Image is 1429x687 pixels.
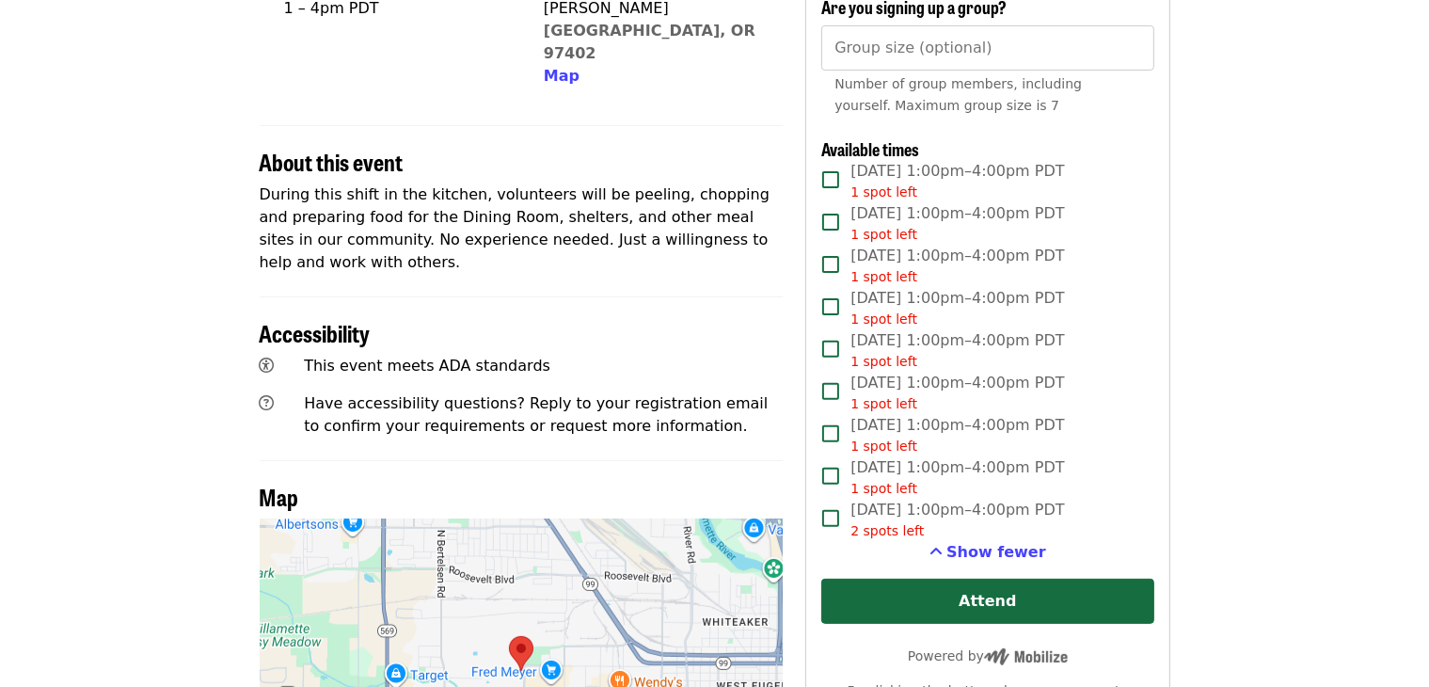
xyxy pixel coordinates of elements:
[850,245,1064,287] span: [DATE] 1:00pm–4:00pm PDT
[850,481,917,496] span: 1 spot left
[834,76,1082,113] span: Number of group members, including yourself. Maximum group size is 7
[850,439,917,454] span: 1 spot left
[544,65,580,88] button: Map
[850,312,917,327] span: 1 spot left
[946,543,1046,561] span: Show fewer
[260,145,404,178] span: About this event
[984,648,1068,665] img: Powered by Mobilize
[850,287,1064,329] span: [DATE] 1:00pm–4:00pm PDT
[850,269,917,284] span: 1 spot left
[260,357,275,375] i: universal-access icon
[260,184,784,274] p: During this shift in the kitchen, volunteers will be peeling, chopping and preparing food for the...
[304,357,550,375] span: This event meets ADA standards
[850,160,1064,202] span: [DATE] 1:00pm–4:00pm PDT
[260,316,371,349] span: Accessibility
[850,499,1064,541] span: [DATE] 1:00pm–4:00pm PDT
[850,414,1064,456] span: [DATE] 1:00pm–4:00pm PDT
[850,372,1064,414] span: [DATE] 1:00pm–4:00pm PDT
[850,202,1064,245] span: [DATE] 1:00pm–4:00pm PDT
[821,579,1153,624] button: Attend
[850,396,917,411] span: 1 spot left
[850,354,917,369] span: 1 spot left
[908,648,1068,663] span: Powered by
[850,227,917,242] span: 1 spot left
[821,25,1153,71] input: [object Object]
[544,22,755,62] a: [GEOGRAPHIC_DATA], OR 97402
[850,184,917,200] span: 1 spot left
[850,456,1064,499] span: [DATE] 1:00pm–4:00pm PDT
[850,523,924,538] span: 2 spots left
[850,329,1064,372] span: [DATE] 1:00pm–4:00pm PDT
[544,67,580,85] span: Map
[260,394,275,412] i: question-circle icon
[260,480,299,513] span: Map
[821,136,919,161] span: Available times
[929,541,1046,564] button: See more timeslots
[304,394,768,435] span: Have accessibility questions? Reply to your registration email to confirm your requirements or re...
